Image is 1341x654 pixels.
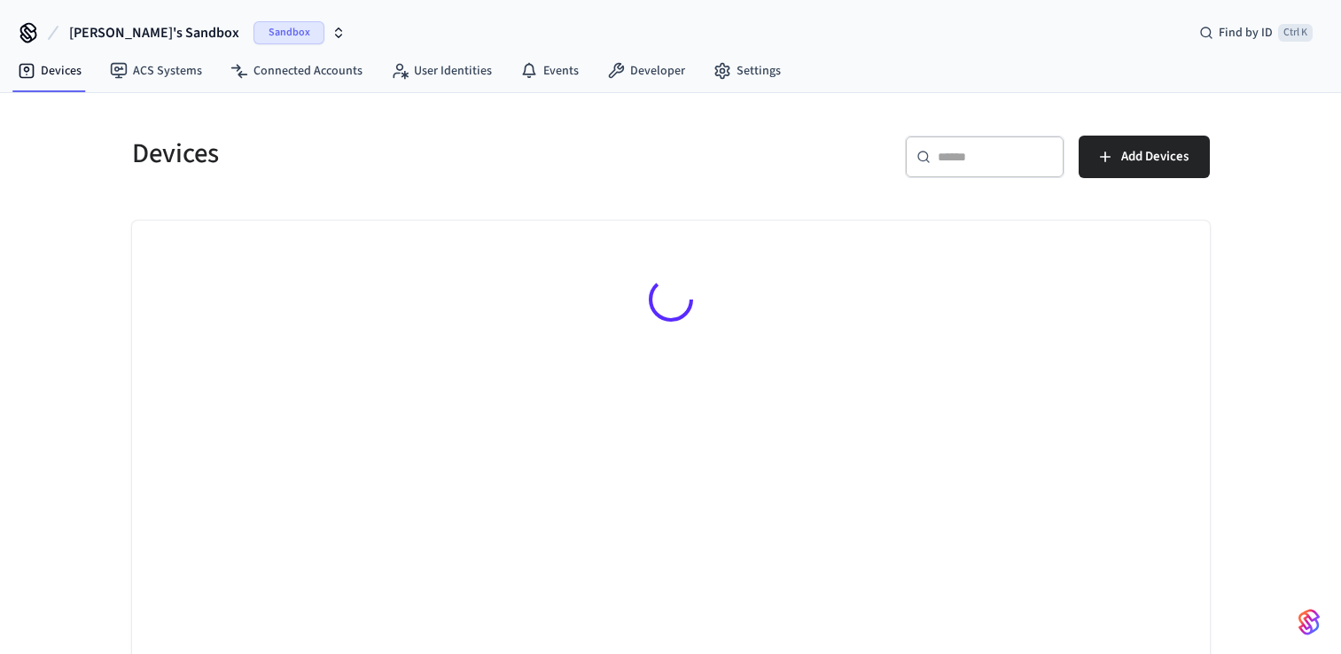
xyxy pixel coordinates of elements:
[132,136,660,172] h5: Devices
[69,22,239,43] span: [PERSON_NAME]'s Sandbox
[96,55,216,87] a: ACS Systems
[593,55,699,87] a: Developer
[506,55,593,87] a: Events
[1219,24,1273,42] span: Find by ID
[1298,608,1320,636] img: SeamLogoGradient.69752ec5.svg
[1079,136,1210,178] button: Add Devices
[699,55,795,87] a: Settings
[377,55,506,87] a: User Identities
[1185,17,1327,49] div: Find by IDCtrl K
[1278,24,1313,42] span: Ctrl K
[4,55,96,87] a: Devices
[253,21,324,44] span: Sandbox
[1121,145,1189,168] span: Add Devices
[216,55,377,87] a: Connected Accounts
